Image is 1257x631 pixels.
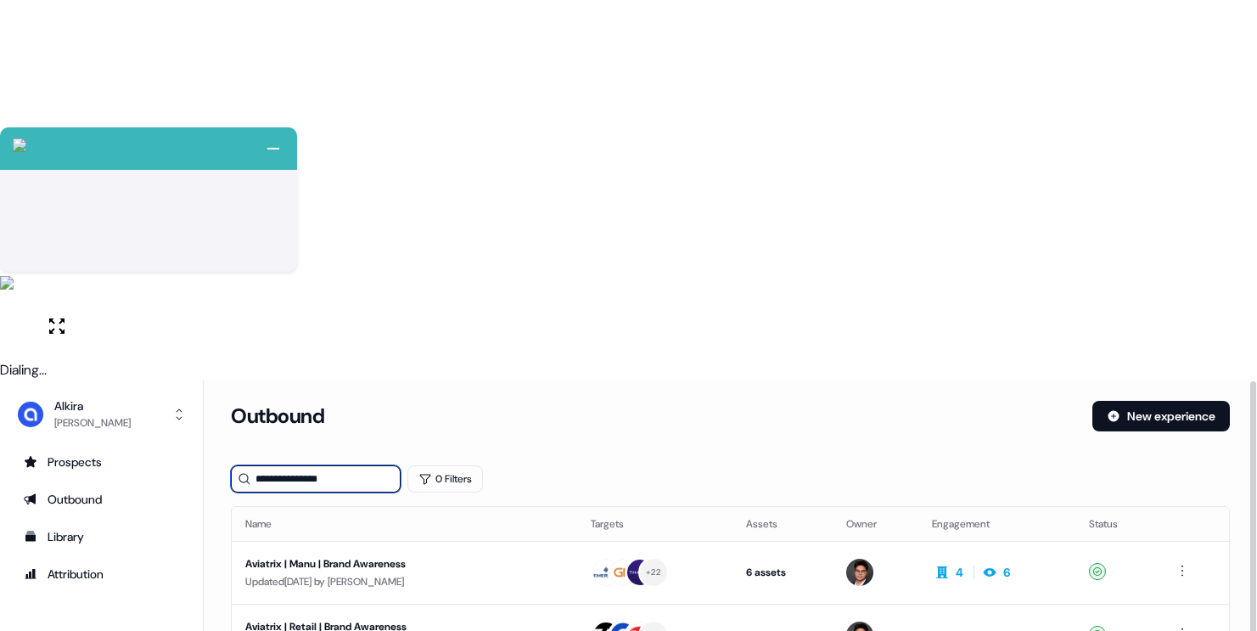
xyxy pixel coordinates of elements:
[833,507,918,541] th: Owner
[14,561,189,588] a: Go to attribution
[1092,401,1230,431] button: New experience
[231,403,324,429] h3: Outbound
[746,564,818,581] div: 6 assets
[245,573,564,590] div: Updated [DATE] by [PERSON_NAME]
[956,564,963,581] div: 4
[24,528,179,545] div: Library
[732,507,832,541] th: Assets
[24,491,179,508] div: Outbound
[407,465,483,493] button: 0 Filters
[1003,564,1010,581] div: 6
[646,565,660,580] div: + 22
[14,394,189,435] button: Alkira[PERSON_NAME]
[232,507,577,541] th: Name
[14,448,189,476] a: Go to prospects
[24,566,179,583] div: Attribution
[577,507,733,541] th: Targets
[13,138,26,152] img: callcloud-icon-white-35.svg
[14,523,189,550] a: Go to templates
[24,454,179,470] div: Prospects
[245,555,559,572] div: Aviatrix | Manu | Brand Awareness
[1075,507,1159,541] th: Status
[54,397,131,414] div: Alkira
[54,414,131,431] div: [PERSON_NAME]
[846,559,873,586] img: Hugh
[14,486,189,513] a: Go to outbound experience
[918,507,1075,541] th: Engagement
